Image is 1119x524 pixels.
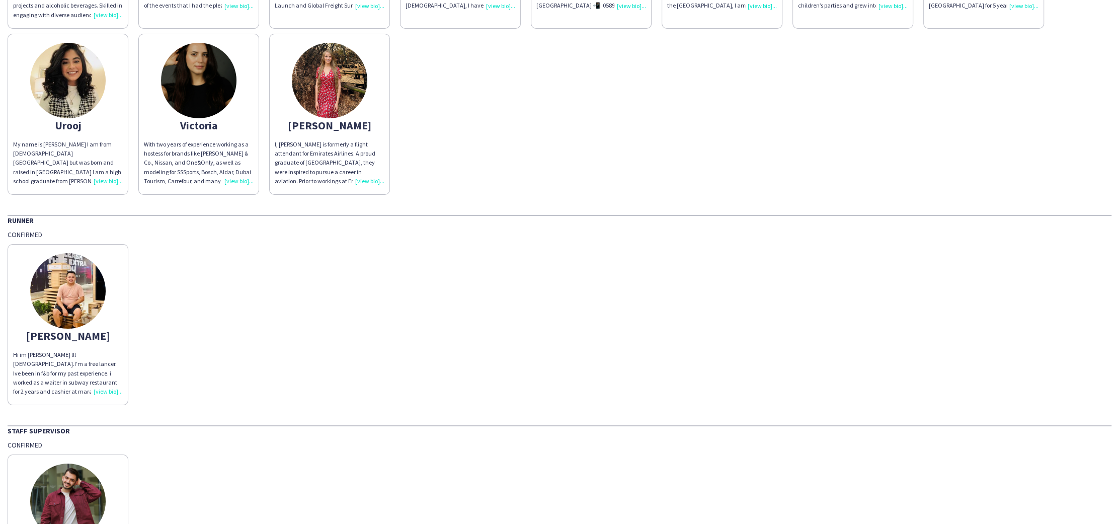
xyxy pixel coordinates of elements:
div: Victoria [144,121,254,130]
img: thumb-8153b311-7d44-4e1d-afb8-8fd4f1f56fe2.jpg [292,43,367,118]
div: With two years of experience working as a hostess for brands like [PERSON_NAME] & Co., Nissan, an... [144,140,254,186]
div: I, [PERSON_NAME] is formerly a flight attendant for Emirates Airlines. A proud graduate of [GEOGR... [275,140,384,186]
img: thumb-6630fac6b2d70.jpeg [30,253,106,329]
img: thumb-63248f74aa54b.jpeg [30,43,106,118]
div: Confirmed [8,440,1111,450]
div: [PERSON_NAME] [275,121,384,130]
div: Urooj [13,121,123,130]
div: Hi im [PERSON_NAME] lll [DEMOGRAPHIC_DATA].I’m a free lancer. Ive been in f&b for my past experie... [13,350,123,396]
div: [PERSON_NAME] [13,331,123,340]
div: My name is [PERSON_NAME] I am from [DEMOGRAPHIC_DATA] [GEOGRAPHIC_DATA] but was born and raised i... [13,140,123,186]
div: Staff Supervisor [8,425,1111,435]
img: thumb-340cfb1d-0afc-4cb5-ac3e-3ed2b380c891.jpg [161,43,236,118]
div: Runner [8,215,1111,225]
div: Confirmed [8,230,1111,239]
